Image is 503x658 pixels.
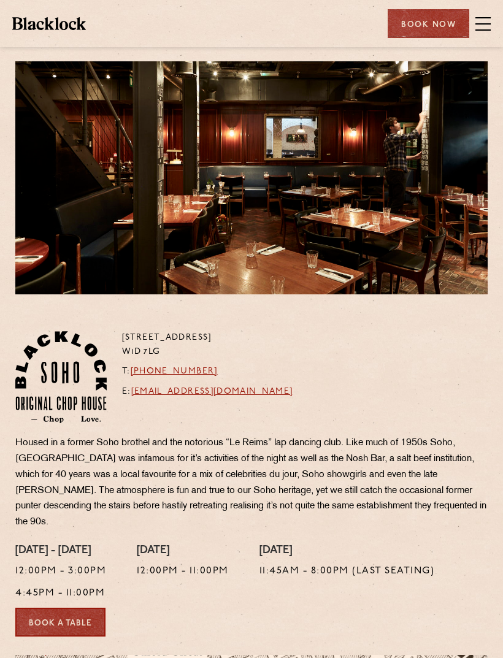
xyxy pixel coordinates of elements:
[137,545,229,558] h4: [DATE]
[388,9,469,38] div: Book Now
[15,331,107,423] img: Soho-stamp-default.svg
[137,564,229,580] p: 12:00pm - 11:00pm
[259,545,435,558] h4: [DATE]
[12,17,86,29] img: BL_Textured_Logo-footer-cropped.svg
[131,367,218,376] a: [PHONE_NUMBER]
[15,545,106,558] h4: [DATE] - [DATE]
[15,435,488,530] p: Housed in a former Soho brothel and the notorious “Le Reims” lap dancing club. Like much of 1950s...
[15,564,106,580] p: 12:00pm - 3:00pm
[122,385,293,399] p: E:
[131,387,293,396] a: [EMAIL_ADDRESS][DOMAIN_NAME]
[259,564,435,580] p: 11:45am - 8:00pm (Last seating)
[122,331,293,359] p: [STREET_ADDRESS] W1D 7LG
[15,608,106,637] a: Book a Table
[122,365,293,379] p: T:
[15,586,106,602] p: 4:45pm - 11:00pm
